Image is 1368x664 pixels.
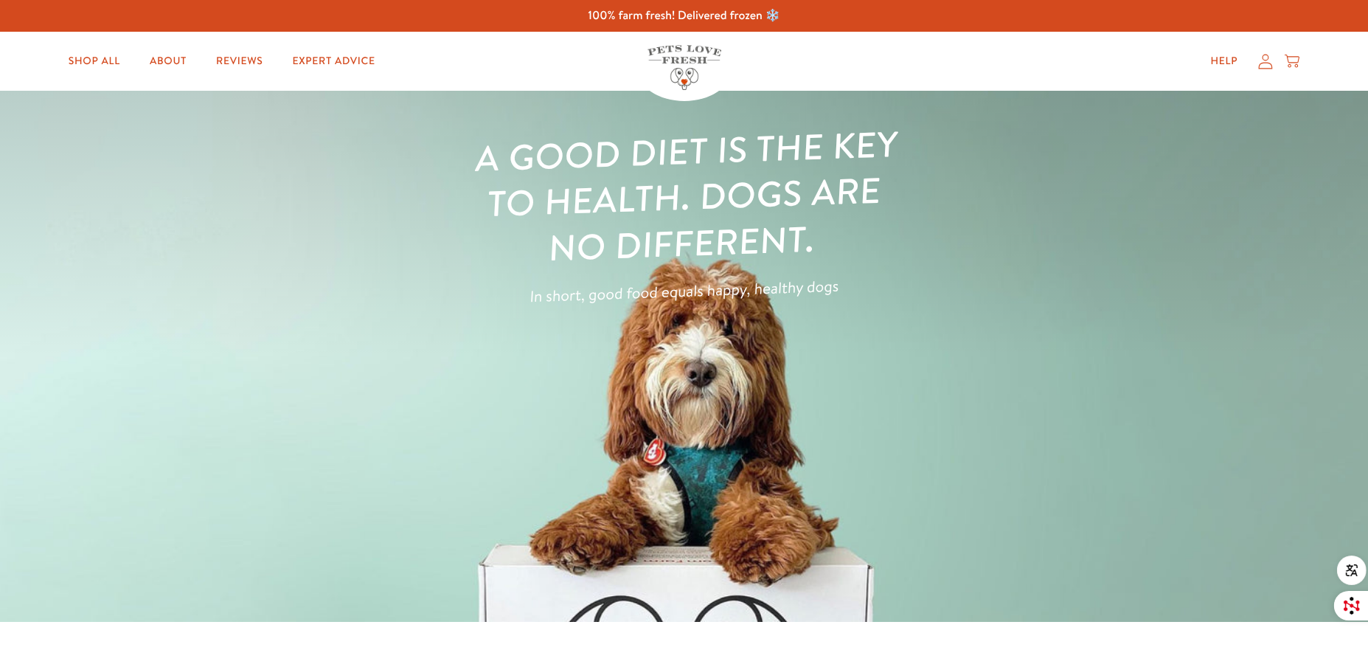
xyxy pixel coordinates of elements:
[138,46,198,76] a: About
[57,46,132,76] a: Shop All
[204,46,274,76] a: Reviews
[468,121,900,274] h1: A good diet is the key to health. Dogs are no different.
[1199,46,1250,76] a: Help
[471,271,897,312] p: In short, good food equals happy, healthy dogs
[280,46,386,76] a: Expert Advice
[647,45,721,90] img: Pets Love Fresh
